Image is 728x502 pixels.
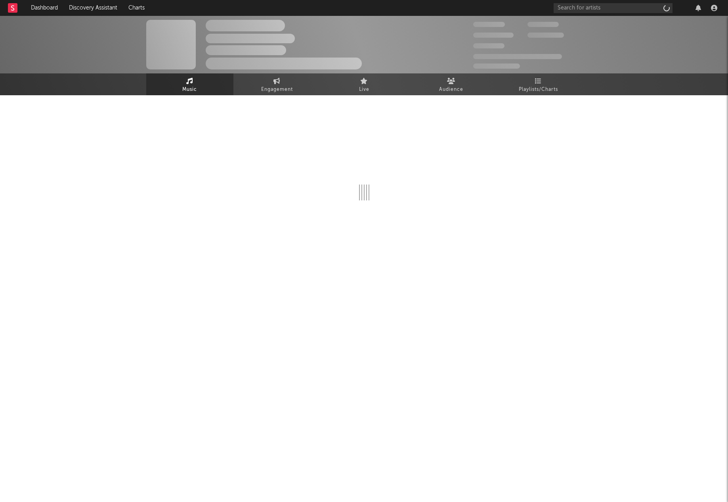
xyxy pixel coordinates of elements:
[519,85,558,94] span: Playlists/Charts
[182,85,197,94] span: Music
[408,73,495,95] a: Audience
[321,73,408,95] a: Live
[473,33,514,38] span: 50,000,000
[439,85,463,94] span: Audience
[527,33,564,38] span: 1,000,000
[473,54,562,59] span: 50,000,000 Monthly Listeners
[146,73,233,95] a: Music
[473,43,504,48] span: 100,000
[495,73,582,95] a: Playlists/Charts
[554,3,673,13] input: Search for artists
[359,85,369,94] span: Live
[233,73,321,95] a: Engagement
[261,85,293,94] span: Engagement
[473,22,505,27] span: 300,000
[473,63,520,69] span: Jump Score: 85.0
[527,22,559,27] span: 100,000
